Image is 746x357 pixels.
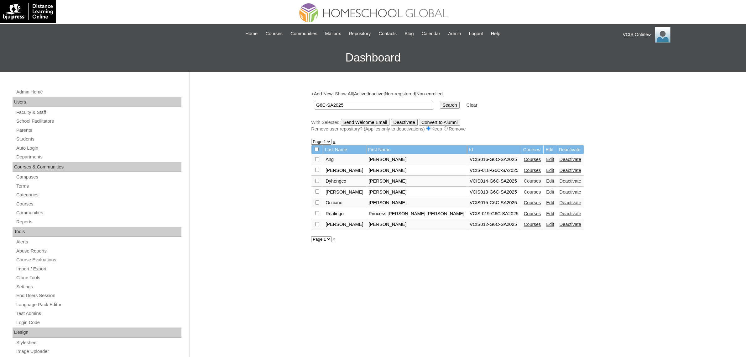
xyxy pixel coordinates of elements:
a: Departments [16,153,181,161]
span: Help [491,30,500,37]
span: Calendar [422,30,440,37]
a: Deactivate [560,157,581,162]
a: Courses [262,30,286,37]
td: [PERSON_NAME] [366,176,467,187]
a: Image Uploader [16,348,181,355]
a: Settings [16,283,181,291]
td: [PERSON_NAME] [366,198,467,208]
span: Mailbox [325,30,341,37]
span: Courses [265,30,283,37]
a: Alerts [16,238,181,246]
td: Last Name [323,145,366,154]
a: Abuse Reports [16,247,181,255]
a: Students [16,135,181,143]
a: Blog [401,30,417,37]
a: Language Pack Editor [16,301,181,309]
td: VCIS016-G6C-SA2025 [467,154,521,165]
a: Faculty & Staff [16,109,181,116]
a: Edit [546,211,554,216]
td: Courses [521,145,544,154]
div: + | Show: | | | | [311,91,621,132]
a: Stylesheet [16,339,181,347]
a: Communities [287,30,321,37]
a: Deactivate [560,200,581,205]
td: VCIS015-G6C-SA2025 [467,198,521,208]
td: Edit [544,145,556,154]
td: [PERSON_NAME] [323,219,366,230]
td: Occiano [323,198,366,208]
a: Active [354,91,367,96]
td: [PERSON_NAME] [366,219,467,230]
span: Admin [448,30,461,37]
a: Courses [524,157,541,162]
input: Search [440,102,459,109]
a: Import / Export [16,265,181,273]
td: [PERSON_NAME] [323,187,366,198]
div: With Selected: [311,119,621,132]
a: Communities [16,209,181,217]
span: Communities [290,30,317,37]
a: Courses [16,200,181,208]
input: Send Welcome Email [341,119,390,126]
a: School Facilitators [16,117,181,125]
a: Inactive [368,91,384,96]
a: Campuses [16,173,181,181]
td: Id [467,145,521,154]
td: [PERSON_NAME] [366,154,467,165]
span: Repository [349,30,371,37]
a: Courses [524,211,541,216]
a: Courses [524,200,541,205]
a: Deactivate [560,168,581,173]
a: Clear [467,103,477,108]
a: Auto Login [16,144,181,152]
a: Deactivate [560,178,581,184]
input: Convert to Alumni [419,119,460,126]
td: [PERSON_NAME] [323,165,366,176]
a: Edit [546,189,554,194]
a: Non-enrolled [416,91,443,96]
span: Blog [404,30,414,37]
a: Edit [546,157,554,162]
td: VCIS-018-G6C-SA2025 [467,165,521,176]
img: logo-white.png [3,3,53,20]
a: Non-registered [385,91,415,96]
td: VCIS013-G6C-SA2025 [467,187,521,198]
a: Courses [524,178,541,184]
a: Clone Tools [16,274,181,282]
a: Edit [546,200,554,205]
div: Design [13,328,181,338]
a: Login Code [16,319,181,327]
input: Search [315,101,433,109]
a: Deactivate [560,211,581,216]
a: Deactivate [560,189,581,194]
a: Help [488,30,503,37]
a: Parents [16,126,181,134]
a: Mailbox [322,30,344,37]
td: First Name [366,145,467,154]
a: Courses [524,168,541,173]
span: Contacts [378,30,397,37]
div: Remove user repository? (Applies only to deactivations) Keep Remove [311,126,621,132]
td: VCIS-019-G6C-SA2025 [467,209,521,219]
a: Home [242,30,261,37]
a: Admin [445,30,464,37]
a: Course Evaluations [16,256,181,264]
td: Princess [PERSON_NAME] [PERSON_NAME] [366,209,467,219]
td: Dyhengco [323,176,366,187]
td: VCIS012-G6C-SA2025 [467,219,521,230]
a: Edit [546,168,554,173]
a: Deactivate [560,222,581,227]
td: VCIS014-G6C-SA2025 [467,176,521,187]
a: Courses [524,222,541,227]
td: Deactivate [557,145,584,154]
a: All [348,91,353,96]
img: VCIS Online Admin [655,27,670,43]
a: Test Admins [16,310,181,317]
a: End Users Session [16,292,181,300]
span: Logout [469,30,483,37]
a: Edit [546,178,554,184]
td: [PERSON_NAME] [366,165,467,176]
a: Add New [314,91,332,96]
a: Contacts [375,30,400,37]
a: Courses [524,189,541,194]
